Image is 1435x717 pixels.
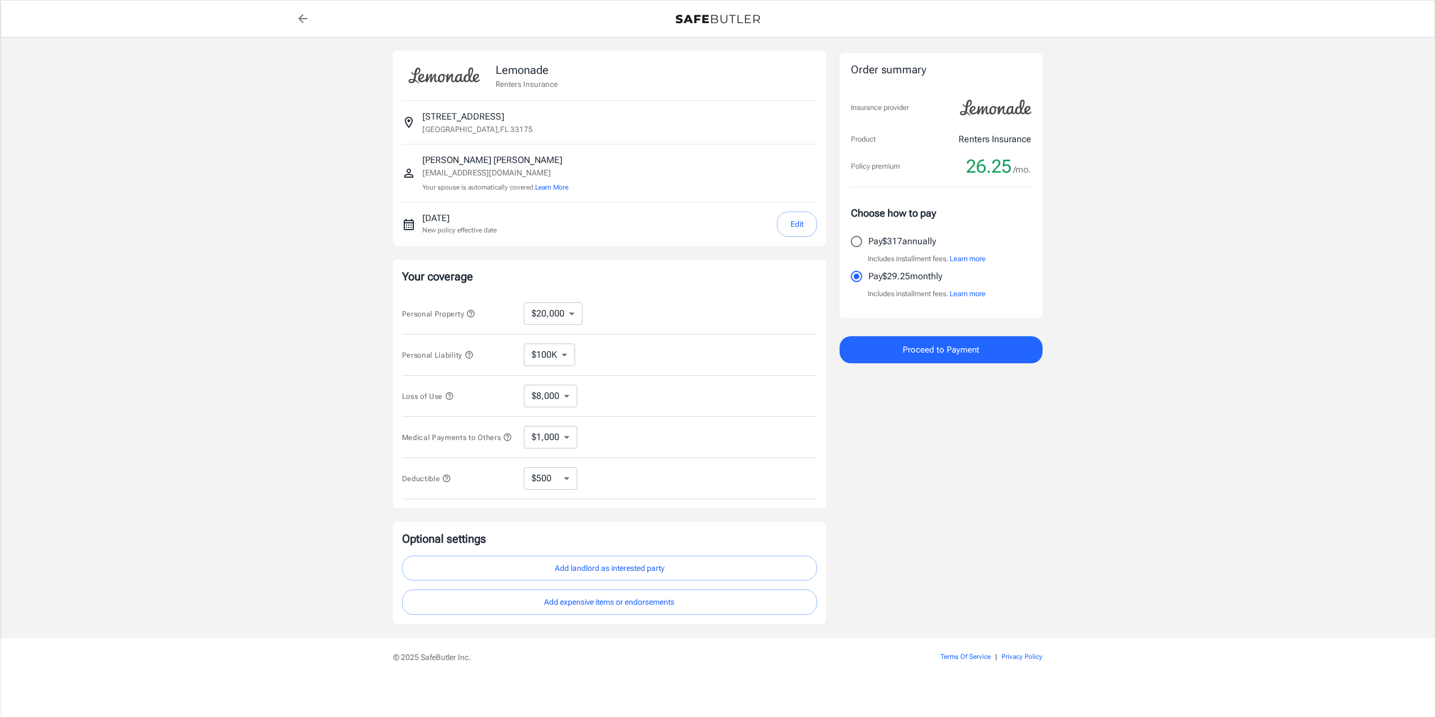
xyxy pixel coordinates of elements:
p: Choose how to pay [851,205,1031,221]
a: Privacy Policy [1001,653,1043,661]
svg: New policy start date [402,218,416,231]
button: Personal Liability [402,348,474,362]
p: Includes installment fees. [868,288,986,300]
p: Pay $29.25 monthly [868,270,942,283]
img: Lemonade [953,92,1038,124]
p: [STREET_ADDRESS] [422,110,504,124]
p: [GEOGRAPHIC_DATA] , FL 33175 [422,124,533,135]
img: Back to quotes [675,15,760,24]
a: back to quotes [292,7,314,30]
p: Your spouse is automatically covered. [422,182,568,193]
p: Pay $317 annually [868,235,936,248]
span: Proceed to Payment [903,342,979,357]
button: Proceed to Payment [840,336,1043,363]
p: [PERSON_NAME] [PERSON_NAME] [422,153,568,167]
button: Medical Payments to Others [402,430,513,444]
p: [DATE] [422,212,497,225]
p: Product [851,134,876,145]
button: Edit [777,212,817,237]
p: Includes installment fees. [868,253,986,265]
button: Learn More [535,182,568,192]
p: Renters Insurance [496,78,558,90]
button: Learn more [950,253,986,265]
p: Optional settings [402,531,817,547]
span: Medical Payments to Others [402,433,513,442]
span: Loss of Use [402,392,454,401]
p: Insurance provider [851,102,909,113]
span: 26.25 [966,155,1012,178]
span: Personal Liability [402,351,474,359]
button: Add landlord as interested party [402,556,817,581]
button: Personal Property [402,307,475,320]
span: /mo. [1013,162,1031,178]
p: New policy effective date [422,225,497,235]
a: Terms Of Service [941,653,991,661]
p: Policy premium [851,161,900,172]
button: Add expensive items or endorsements [402,590,817,615]
button: Learn more [950,288,986,300]
svg: Insured person [402,166,416,180]
span: Personal Property [402,310,475,318]
button: Loss of Use [402,389,454,403]
div: Order summary [851,62,1031,78]
img: Lemonade [402,60,487,91]
span: | [995,653,997,661]
p: Your coverage [402,269,817,284]
svg: Insured address [402,116,416,129]
p: Renters Insurance [959,133,1031,146]
button: Deductible [402,472,452,485]
p: [EMAIL_ADDRESS][DOMAIN_NAME] [422,167,568,179]
span: Deductible [402,474,452,483]
p: Lemonade [496,61,558,78]
p: © 2025 SafeButler Inc. [393,652,877,663]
